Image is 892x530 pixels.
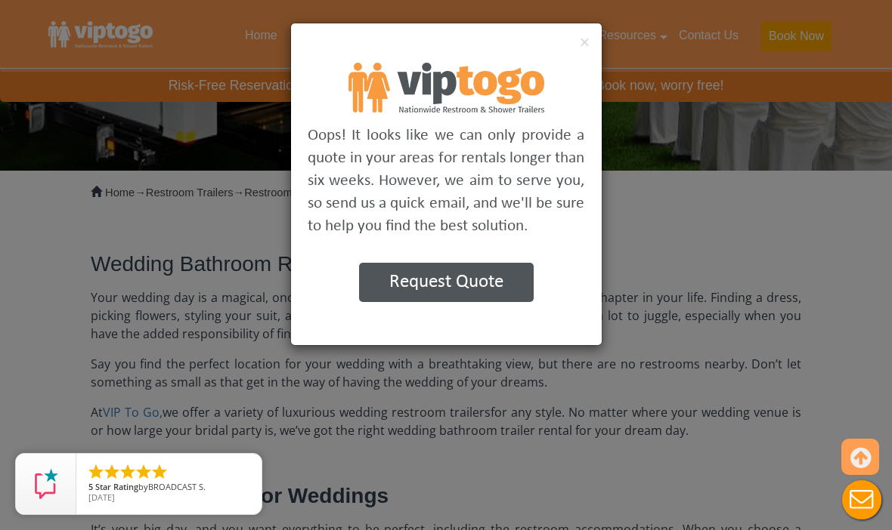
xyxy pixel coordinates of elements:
span: [DATE] [88,491,115,503]
span: BROADCAST S. [148,481,206,492]
p: Oops! It looks like we can only provide a quote in your areas for rentals longer than six weeks. ... [308,125,584,238]
a: Request Quote [359,276,534,289]
button: Request Quote [359,263,534,302]
li:  [119,463,137,481]
li:  [150,463,169,481]
button: Live Chat [832,470,892,530]
li:  [135,463,153,481]
span: Star Rating [95,481,138,492]
button: × [579,33,590,51]
img: footer logo [348,63,544,112]
li:  [103,463,121,481]
span: 5 [88,481,93,492]
img: Review Rating [31,469,61,499]
li:  [87,463,105,481]
span: by [88,482,249,493]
